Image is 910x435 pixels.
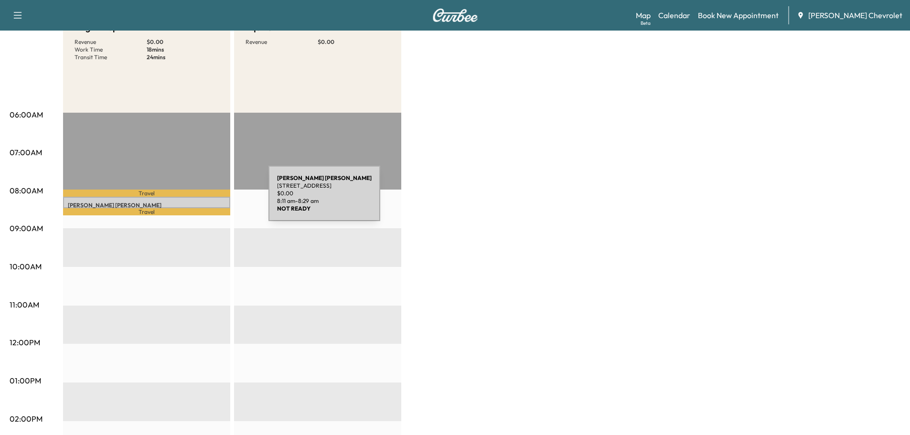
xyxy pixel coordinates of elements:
[10,223,43,234] p: 09:00AM
[75,46,147,53] p: Work Time
[10,337,40,348] p: 12:00PM
[658,10,690,21] a: Calendar
[147,46,219,53] p: 18 mins
[63,190,230,197] p: Travel
[147,53,219,61] p: 24 mins
[698,10,779,21] a: Book New Appointment
[10,299,39,310] p: 11:00AM
[10,261,42,272] p: 10:00AM
[641,20,651,27] div: Beta
[68,202,225,209] p: [PERSON_NAME] [PERSON_NAME]
[75,38,147,46] p: Revenue
[808,10,902,21] span: [PERSON_NAME] Chevrolet
[10,375,41,386] p: 01:00PM
[147,38,219,46] p: $ 0.00
[10,413,43,424] p: 02:00PM
[318,38,390,46] p: $ 0.00
[63,208,230,215] p: Travel
[432,9,478,22] img: Curbee Logo
[10,185,43,196] p: 08:00AM
[10,109,43,120] p: 06:00AM
[10,147,42,158] p: 07:00AM
[246,38,318,46] p: Revenue
[75,53,147,61] p: Transit Time
[636,10,651,21] a: MapBeta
